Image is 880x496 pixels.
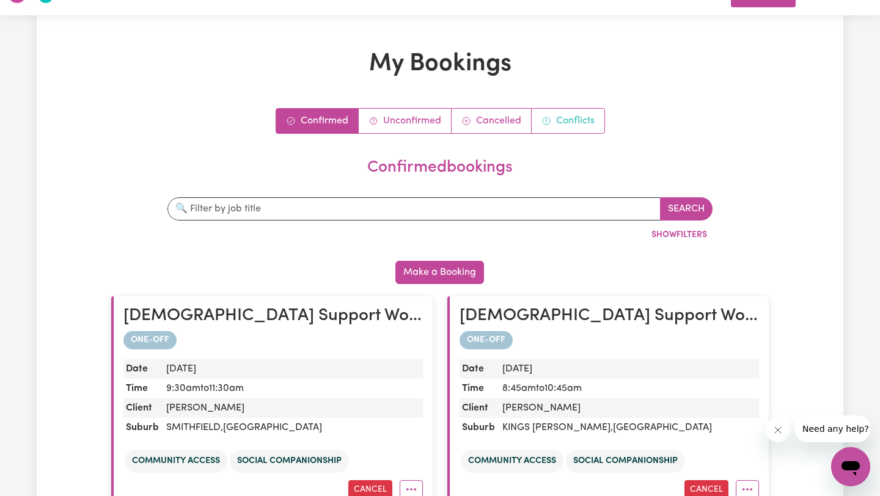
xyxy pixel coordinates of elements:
h2: Female Support Worker Needed in Smithfield, NSW [123,306,423,327]
div: one-off booking [460,331,759,349]
dt: Client [460,398,497,418]
dd: 8:45am to 10:45am [497,379,759,398]
a: Unconfirmed bookings [359,109,452,133]
dt: Suburb [460,418,497,437]
input: 🔍 Filter by job title [167,197,661,221]
button: ShowFilters [646,225,713,244]
dt: Client [123,398,161,418]
a: Conflict bookings [532,109,604,133]
span: Show [651,230,676,239]
h2: Female Support Worker Needed in Kings Langley, NSW [460,306,759,327]
a: Confirmed bookings [276,109,359,133]
li: Community access [125,450,227,473]
dd: [DATE] [161,359,423,379]
div: one-off booking [123,331,423,349]
li: Social companionship [566,450,685,473]
iframe: Message from company [795,415,870,442]
dd: 9:30am to 11:30am [161,379,423,398]
h2: confirmed bookings [116,158,764,178]
dd: [PERSON_NAME] [161,398,423,418]
span: ONE-OFF [460,331,513,349]
dd: SMITHFIELD , [GEOGRAPHIC_DATA] [161,418,423,437]
iframe: Button to launch messaging window [831,447,870,486]
span: ONE-OFF [123,331,177,349]
button: Make a Booking [395,261,484,284]
dd: [PERSON_NAME] [497,398,759,418]
dd: KINGS [PERSON_NAME] , [GEOGRAPHIC_DATA] [497,418,759,437]
a: Cancelled bookings [452,109,532,133]
dt: Time [123,379,161,398]
dt: Time [460,379,497,398]
button: Search [660,197,713,221]
dt: Date [123,359,161,379]
dt: Date [460,359,497,379]
iframe: Close message [766,418,790,442]
h1: My Bookings [111,49,769,79]
li: Community access [461,450,563,473]
dt: Suburb [123,418,161,437]
dd: [DATE] [497,359,759,379]
li: Social companionship [230,450,349,473]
